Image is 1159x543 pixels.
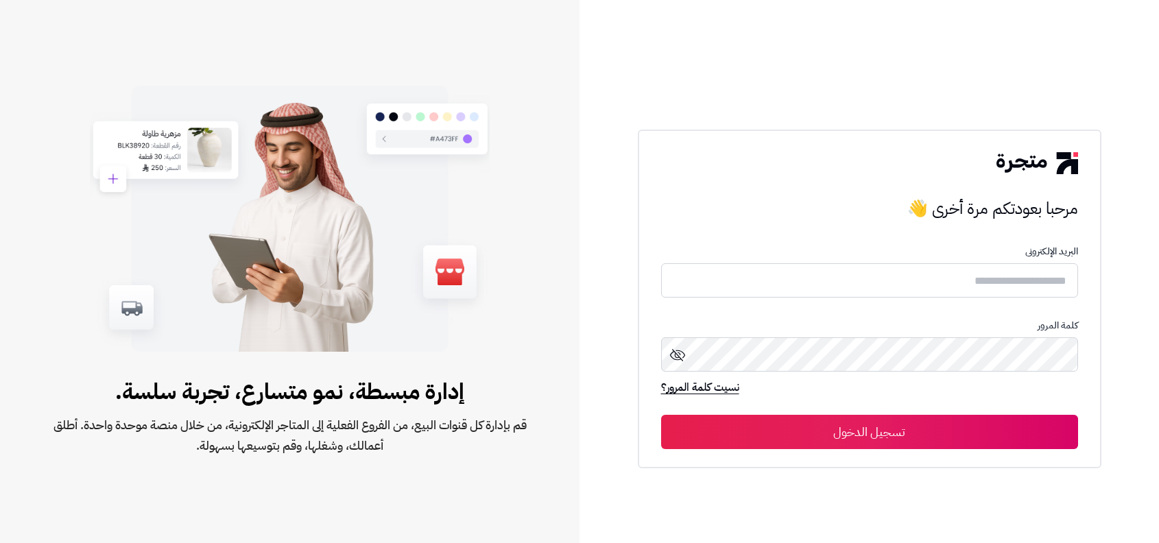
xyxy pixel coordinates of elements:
img: logo-2.png [996,152,1077,174]
p: البريد الإلكترونى [661,246,1078,257]
span: قم بإدارة كل قنوات البيع، من الفروع الفعلية إلى المتاجر الإلكترونية، من خلال منصة موحدة واحدة. أط... [44,415,536,456]
p: كلمة المرور [661,320,1078,331]
a: نسيت كلمة المرور؟ [661,379,739,398]
button: تسجيل الدخول [661,415,1078,449]
span: إدارة مبسطة، نمو متسارع، تجربة سلسة. [44,375,536,408]
h3: مرحبا بعودتكم مرة أخرى 👋 [661,195,1078,222]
